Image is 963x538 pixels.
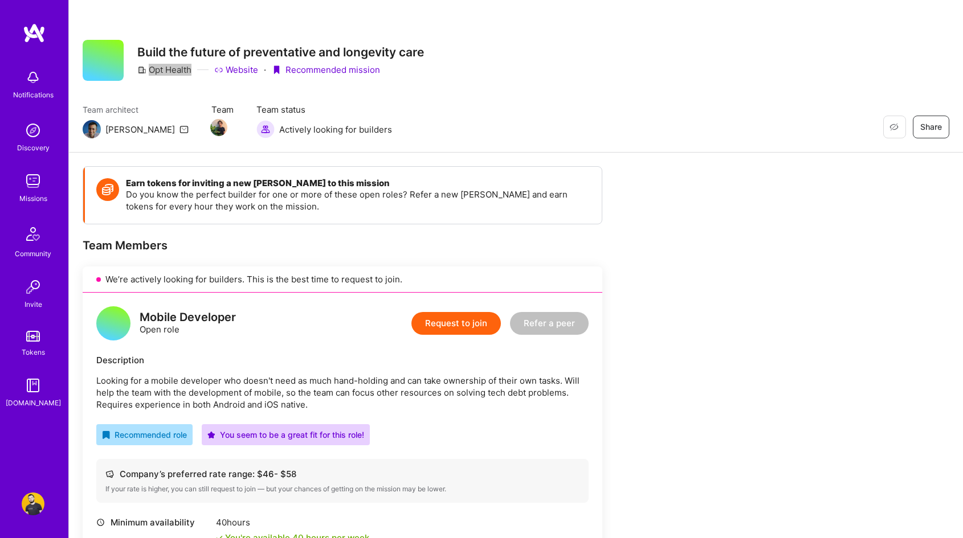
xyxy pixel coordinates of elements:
h3: Build the future of preventative and longevity care [137,45,424,59]
i: icon Cash [105,470,114,478]
i: icon Clock [96,518,105,527]
div: Discovery [17,142,50,154]
img: guide book [22,374,44,397]
div: We’re actively looking for builders. This is the best time to request to join. [83,266,602,293]
img: logo [23,23,46,43]
div: Tokens [22,346,45,358]
i: icon Mail [179,125,189,134]
button: Refer a peer [510,312,589,335]
img: Team Member Avatar [210,119,227,136]
img: Community [19,220,47,248]
img: Token icon [96,178,119,201]
span: Team [211,104,234,116]
div: Open role [140,311,236,335]
div: · [264,64,266,76]
div: Notifications [13,89,54,101]
i: icon PurpleRibbon [272,65,281,75]
a: User Avatar [19,492,47,515]
p: Do you know the perfect builder for one or more of these open roles? Refer a new [PERSON_NAME] an... [126,188,590,212]
div: Missions [19,192,47,204]
div: You seem to be a great fit for this role! [207,429,364,441]
a: Team Member Avatar [211,118,226,137]
div: [PERSON_NAME] [105,124,175,135]
div: Description [96,354,589,366]
div: Invite [25,298,42,310]
div: Opt Health [137,64,191,76]
div: 40 hours [216,516,369,528]
div: If your rate is higher, you can still request to join — but your chances of getting on the missio... [105,484,580,494]
div: Company’s preferred rate range: $ 46 - $ 58 [105,468,580,480]
span: Team architect [83,104,189,116]
button: Request to join [411,312,501,335]
p: Looking for a mobile developer who doesn't need as much hand-holding and can take ownership of th... [96,375,589,410]
span: Actively looking for builders [279,124,392,135]
div: Recommended role [102,429,187,441]
h4: Earn tokens for inviting a new [PERSON_NAME] to this mission [126,178,590,188]
img: Invite [22,276,44,298]
a: Website [214,64,258,76]
i: icon CompanyGray [137,65,146,75]
div: Team Members [83,238,602,253]
div: Community [15,248,51,260]
span: Team status [256,104,392,116]
i: icon PurpleStar [207,431,215,439]
span: Share [920,121,942,133]
div: Recommended mission [272,64,380,76]
img: User Avatar [22,492,44,515]
i: icon EyeClosed [889,122,899,132]
img: teamwork [22,170,44,192]
button: Share [913,116,949,138]
img: Team Architect [83,120,101,138]
img: discovery [22,119,44,142]
img: tokens [26,331,40,342]
img: Actively looking for builders [256,120,275,138]
div: [DOMAIN_NAME] [6,397,61,409]
div: Mobile Developer [140,311,236,323]
img: bell [22,66,44,89]
i: icon RecommendedBadge [102,431,110,439]
div: Minimum availability [96,516,210,528]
